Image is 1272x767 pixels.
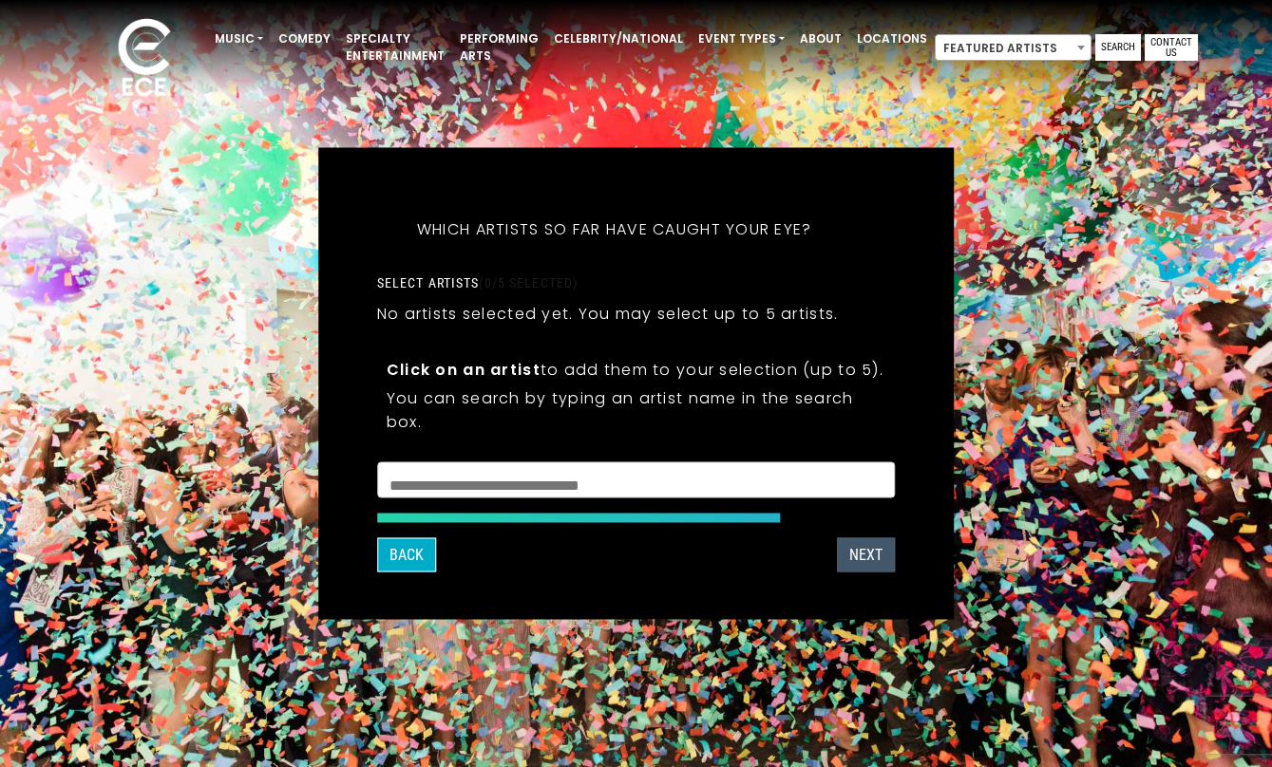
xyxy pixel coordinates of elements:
[389,475,883,492] textarea: Search
[338,23,452,72] a: Specialty Entertainment
[935,34,1092,61] span: Featured Artists
[792,23,849,55] a: About
[691,23,792,55] a: Event Types
[1145,34,1198,61] a: Contact Us
[97,13,192,105] img: ece_new_logo_whitev2-1.png
[837,538,895,572] button: Next
[377,274,578,291] label: Select artists
[479,275,578,290] span: (0/5 selected)
[546,23,691,55] a: Celebrity/National
[849,23,935,55] a: Locations
[377,538,436,572] button: Back
[207,23,271,55] a: Music
[377,196,852,264] h5: Which artists so far have caught your eye?
[271,23,338,55] a: Comedy
[936,35,1091,62] span: Featured Artists
[387,359,541,381] strong: Click on an artist
[1095,34,1141,61] a: Search
[377,302,839,326] p: No artists selected yet. You may select up to 5 artists.
[387,358,886,382] p: to add them to your selection (up to 5).
[452,23,546,72] a: Performing Arts
[387,386,886,434] p: You can search by typing an artist name in the search box.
